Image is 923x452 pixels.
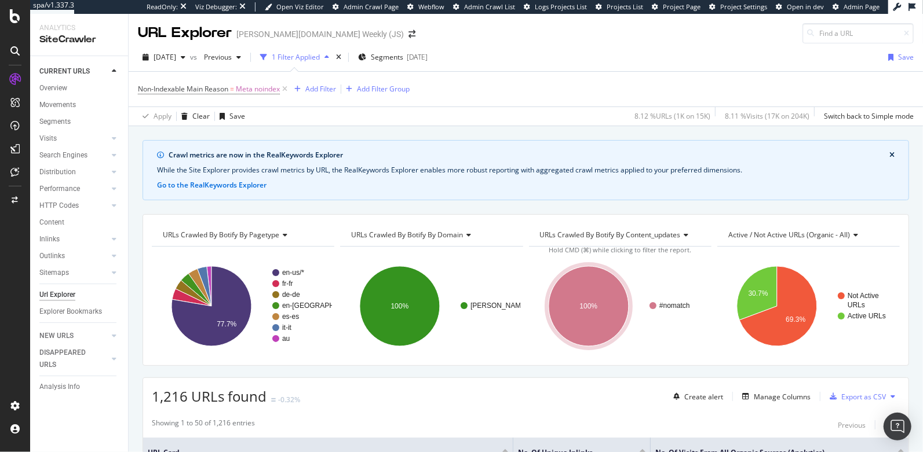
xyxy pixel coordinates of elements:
div: ReadOnly: [147,2,178,12]
text: au [282,335,290,343]
text: #nomatch [659,302,690,310]
a: Admin Crawl Page [333,2,399,12]
div: Manage Columns [754,392,811,402]
div: Crawl metrics are now in the RealKeywords Explorer [169,150,889,160]
a: Performance [39,183,108,195]
div: URL Explorer [138,23,232,43]
input: Find a URL [802,23,914,43]
a: DISAPPEARED URLS [39,347,108,371]
span: = [230,84,234,94]
button: Export as CSV [825,387,886,406]
span: Non-Indexable Main Reason [138,84,228,94]
svg: A chart. [529,256,709,357]
text: 100% [391,302,409,310]
span: Admin Crawl Page [344,2,399,11]
div: 8.12 % URLs ( 1K on 15K ) [634,111,710,121]
a: HTTP Codes [39,200,108,212]
span: 1,216 URLs found [152,387,267,406]
span: Logs Projects List [535,2,587,11]
button: Segments[DATE] [353,48,432,67]
a: Project Page [652,2,701,12]
span: Webflow [418,2,444,11]
button: Clear [177,107,210,126]
div: Distribution [39,166,76,178]
div: CURRENT URLS [39,65,90,78]
text: 100% [579,302,597,310]
div: Switch back to Simple mode [824,111,914,121]
div: Add Filter Group [357,84,410,94]
img: Equal [271,398,276,402]
a: Segments [39,116,120,128]
span: vs [190,52,199,62]
div: Export as CSV [841,392,886,402]
a: Analysis Info [39,381,120,393]
div: info banner [143,140,909,200]
span: URLs Crawled By Botify By pagetype [163,230,279,240]
div: Search Engines [39,149,87,161]
h4: Active / Not Active URLs [726,226,889,244]
a: Visits [39,133,108,145]
a: Webflow [407,2,444,12]
span: Admin Crawl List [464,2,515,11]
text: it-it [282,324,292,332]
div: Add Filter [305,84,336,94]
div: [PERSON_NAME][DOMAIN_NAME] Weekly (JS) [236,28,404,40]
a: Overview [39,82,120,94]
button: Save [215,107,245,126]
span: Previous [199,52,232,62]
text: en-us/* [282,269,304,277]
div: Url Explorer [39,289,75,301]
button: Previous [838,418,866,432]
div: DISAPPEARED URLS [39,347,98,371]
span: Hold CMD (⌘) while clicking to filter the report. [549,245,691,254]
div: Movements [39,99,76,111]
div: -0.32% [278,395,300,405]
svg: A chart. [340,256,520,357]
button: Manage Columns [738,389,811,403]
div: NEW URLS [39,330,74,342]
div: Analytics [39,23,119,33]
div: Inlinks [39,233,60,245]
div: Showing 1 to 50 of 1,216 entries [152,418,255,432]
div: Apply [154,111,172,121]
div: Content [39,216,64,229]
text: fr-fr [282,280,293,288]
a: Distribution [39,166,108,178]
span: Project Settings [720,2,767,11]
svg: A chart. [717,256,898,357]
span: Active / Not Active URLs (organic - all) [728,230,851,240]
a: Search Engines [39,149,108,161]
button: Add Filter Group [341,82,410,96]
a: Sitemaps [39,267,108,279]
div: Segments [39,116,71,128]
text: Active URLs [848,312,886,320]
a: CURRENT URLS [39,65,108,78]
div: Open Intercom Messenger [884,413,911,440]
span: Project Page [663,2,701,11]
a: NEW URLS [39,330,108,342]
div: Overview [39,82,67,94]
div: Analysis Info [39,381,80,393]
a: Outlinks [39,250,108,262]
text: 77.7% [217,320,236,328]
div: Create alert [684,392,723,402]
span: URLs Crawled By Botify By content_updates [540,230,681,240]
text: 69.3% [786,315,805,324]
svg: A chart. [152,256,332,357]
div: Visits [39,133,57,145]
div: While the Site Explorer provides crawl metrics by URL, the RealKeywords Explorer enables more rob... [157,165,895,175]
a: Content [39,216,120,229]
span: Open Viz Editor [276,2,324,11]
button: Create alert [669,387,723,406]
div: 8.11 % Visits ( 17K on 204K ) [725,111,809,121]
h4: URLs Crawled By Botify By pagetype [160,226,324,244]
text: URLs [848,301,865,309]
text: [PERSON_NAME] [470,302,528,310]
span: Meta noindex [236,81,280,97]
a: Admin Crawl List [453,2,515,12]
button: Previous [199,48,246,67]
a: Projects List [596,2,643,12]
